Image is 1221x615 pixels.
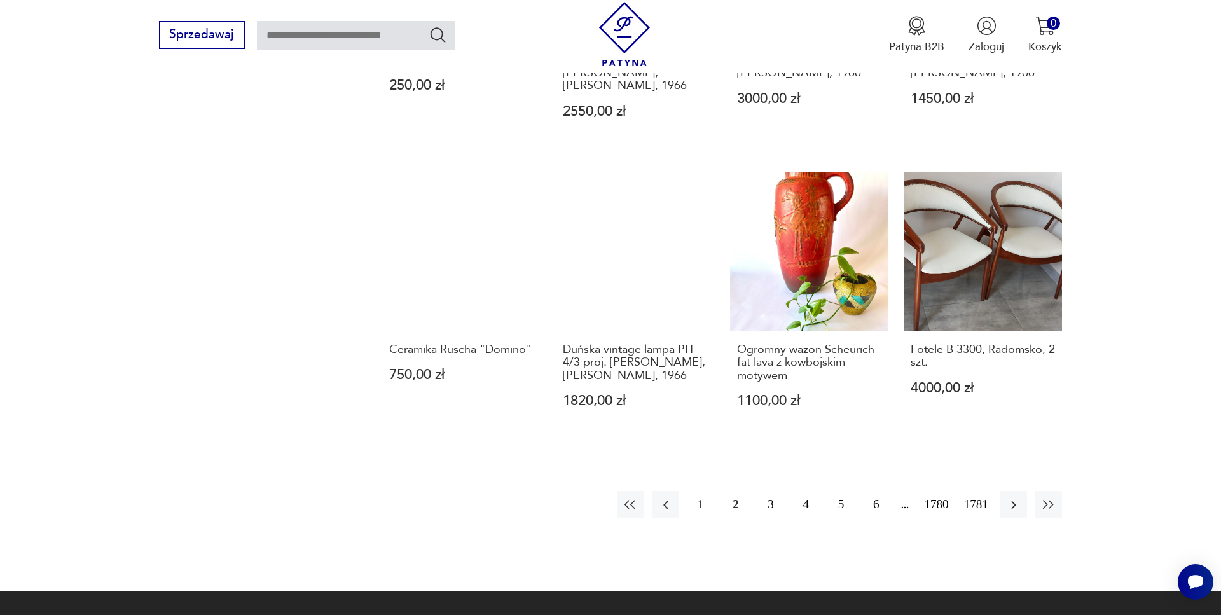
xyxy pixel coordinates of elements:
[889,16,944,54] button: Patyna B2B
[563,343,708,382] h3: Duńska vintage lampa PH 4/3 proj. [PERSON_NAME], [PERSON_NAME], 1966
[556,172,714,438] a: Duńska vintage lampa PH 4/3 proj. Poul Henningsen, Louis Poulsen, 1966Duńska vintage lampa PH 4/3...
[563,394,708,408] p: 1820,00 zł
[159,21,245,49] button: Sprzedawaj
[1035,16,1055,36] img: Ikona koszyka
[920,491,952,518] button: 1780
[911,41,1056,79] h3: Duńska vintage lampa PH 4/3 proj. [PERSON_NAME], [PERSON_NAME], 1966
[757,491,785,518] button: 3
[389,368,534,382] p: 750,00 zł
[389,79,534,92] p: 250,00 zł
[429,25,447,44] button: Szukaj
[563,41,708,93] h3: Duńska vintage lampa biurkowa PH 4/3 proj. [PERSON_NAME], [PERSON_NAME], 1966
[889,16,944,54] a: Ikona medaluPatyna B2B
[977,16,997,36] img: Ikonka użytkownika
[159,31,245,41] a: Sprzedawaj
[730,172,888,438] a: Ogromny wazon Scheurich fat lava z kowbojskim motywemOgromny wazon Scheurich fat lava z kowbojski...
[827,491,855,518] button: 5
[904,172,1062,438] a: Fotele B 3300, Radomsko, 2 szt.Fotele B 3300, Radomsko, 2 szt.4000,00 zł
[889,39,944,54] p: Patyna B2B
[737,343,882,382] h3: Ogromny wazon Scheurich fat lava z kowbojskim motywem
[687,491,714,518] button: 1
[1028,39,1062,54] p: Koszyk
[862,491,890,518] button: 6
[593,2,657,66] img: Patyna - sklep z meblami i dekoracjami vintage
[563,105,708,118] p: 2550,00 zł
[737,41,882,79] h3: Para vintage lamp PH 4/3, proj. [PERSON_NAME], [PERSON_NAME], 1966
[1178,564,1213,600] iframe: Smartsupp widget button
[1047,17,1060,30] div: 0
[722,491,749,518] button: 2
[792,491,820,518] button: 4
[382,172,541,438] a: Ceramika Ruscha "Domino"Ceramika Ruscha "Domino"750,00 zł
[960,491,992,518] button: 1781
[969,39,1004,54] p: Zaloguj
[389,343,534,356] h3: Ceramika Ruscha "Domino"
[737,394,882,408] p: 1100,00 zł
[1028,16,1062,54] button: 0Koszyk
[907,16,927,36] img: Ikona medalu
[911,382,1056,395] p: 4000,00 zł
[969,16,1004,54] button: Zaloguj
[911,343,1056,370] h3: Fotele B 3300, Radomsko, 2 szt.
[911,92,1056,106] p: 1450,00 zł
[737,92,882,106] p: 3000,00 zł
